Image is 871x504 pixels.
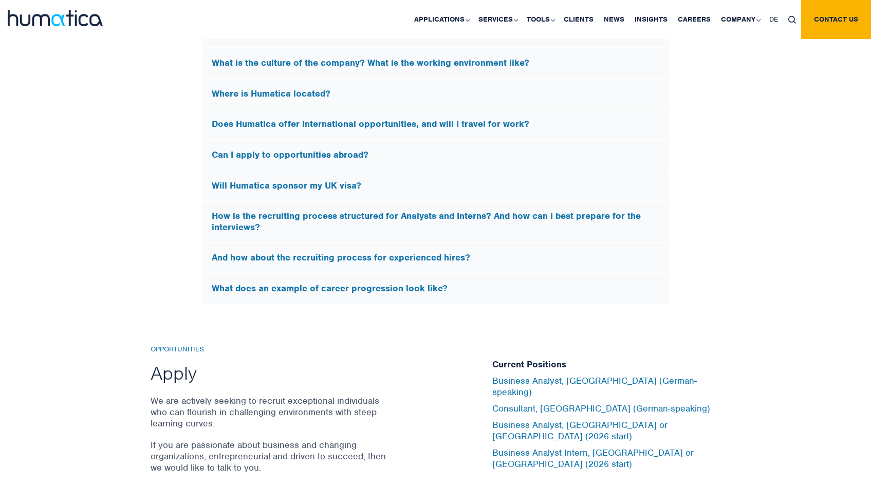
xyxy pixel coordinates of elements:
h2: Apply [151,361,390,385]
img: logo [8,10,103,26]
a: Business Analyst, [GEOGRAPHIC_DATA] or [GEOGRAPHIC_DATA] (2026 start) [492,419,668,442]
a: Business Analyst Intern, [GEOGRAPHIC_DATA] or [GEOGRAPHIC_DATA] (2026 start) [492,447,694,470]
p: We are actively seeking to recruit exceptional individuals who can flourish in challenging enviro... [151,395,390,429]
span: DE [769,15,778,24]
p: If you are passionate about business and changing organizations, entrepreneurial and driven to su... [151,439,390,473]
h5: Will Humatica sponsor my UK visa? [212,180,660,192]
h5: Does Humatica offer international opportunities, and will I travel for work? [212,119,660,130]
h6: Opportunities [151,345,390,354]
h5: Where is Humatica located? [212,88,660,100]
h5: Can I apply to opportunities abroad? [212,150,660,161]
a: Consultant, [GEOGRAPHIC_DATA] (German-speaking) [492,403,710,414]
img: search_icon [788,16,796,24]
h5: What does an example of career progression look like? [212,283,660,294]
h5: Current Positions [492,359,721,370]
h5: And how about the recruiting process for experienced hires? [212,252,660,264]
h5: What is the culture of the company? What is the working environment like? [212,58,660,69]
a: Business Analyst, [GEOGRAPHIC_DATA] (German-speaking) [492,375,697,398]
h5: How is the recruiting process structured for Analysts and Interns? And how can I best prepare for... [212,211,660,233]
